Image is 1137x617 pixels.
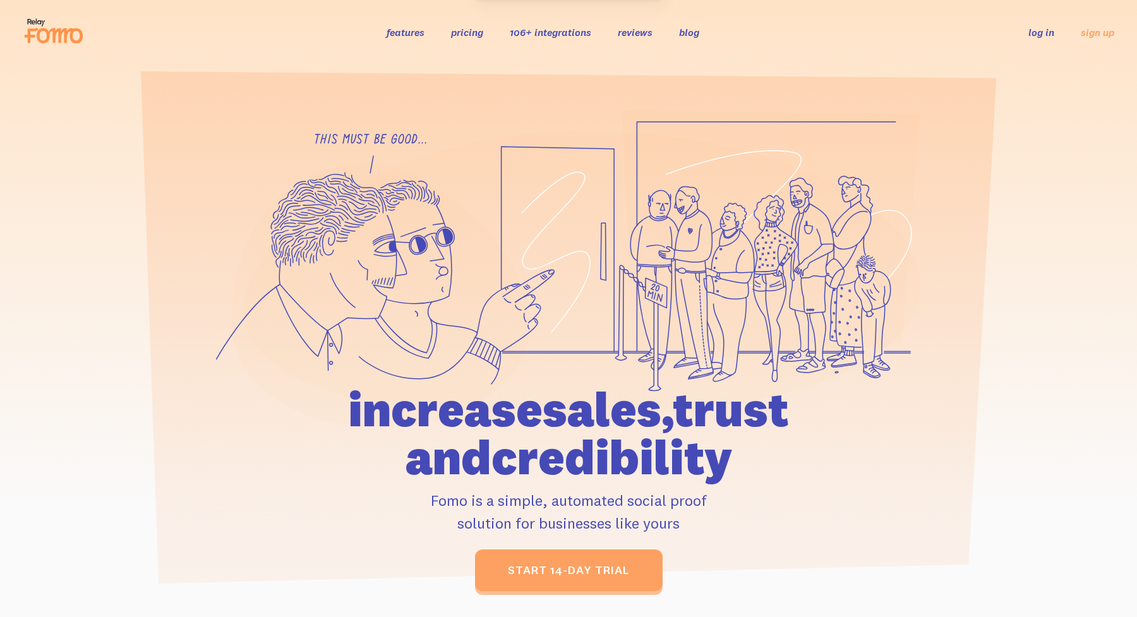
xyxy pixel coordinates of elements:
[387,26,424,39] a: features
[618,26,653,39] a: reviews
[475,549,663,591] a: start 14-day trial
[276,489,861,534] p: Fomo is a simple, automated social proof solution for businesses like yours
[510,26,591,39] a: 106+ integrations
[679,26,699,39] a: blog
[276,385,861,481] h1: increase sales, trust and credibility
[1028,26,1054,39] a: log in
[1081,26,1114,39] a: sign up
[451,26,483,39] a: pricing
